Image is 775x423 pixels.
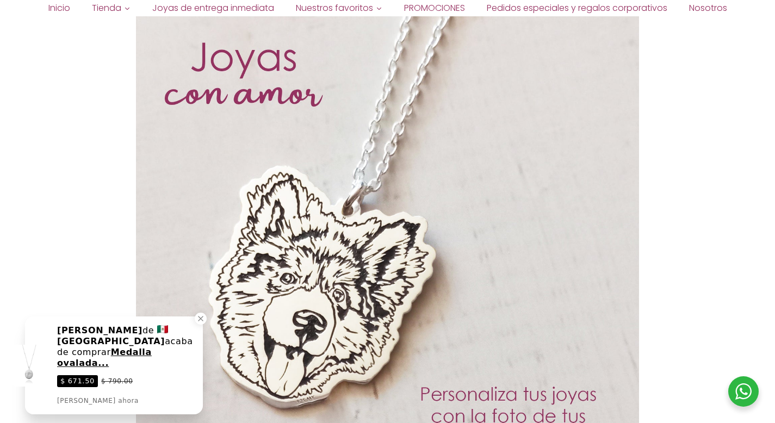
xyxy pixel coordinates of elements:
div: Dominio [58,64,83,71]
img: ImagePreview [9,345,51,387]
img: Flat Country [157,325,168,333]
div: Close a notification [195,313,207,325]
span: Joyas de entrega inmediata [152,2,274,14]
span: Pedidos especiales y regalos corporativos [487,2,667,14]
div: Palabras clave [131,64,171,71]
span: Nuestros favoritos [296,2,373,14]
span: [GEOGRAPHIC_DATA] [57,336,165,346]
div: [PERSON_NAME] ahora [57,396,139,406]
span: Nosotros [689,2,727,14]
img: logo_orange.svg [17,17,26,26]
span: $ 790.00 [101,376,133,386]
span: Tienda [92,2,121,14]
div: de acaba de comprar [57,325,196,369]
span: [PERSON_NAME] [57,325,142,335]
span: Inicio [48,2,70,14]
span: Medalla ovalada... [57,347,152,368]
img: website_grey.svg [17,28,26,37]
span: PROMOCIONES [404,2,465,14]
img: tab_keywords_by_traffic_grey.svg [119,63,128,72]
div: v 4.0.25 [30,17,53,26]
span: $ 671.50 [57,375,98,387]
div: Dominio: [DOMAIN_NAME] [28,28,122,37]
img: tab_domain_overview_orange.svg [46,63,54,72]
